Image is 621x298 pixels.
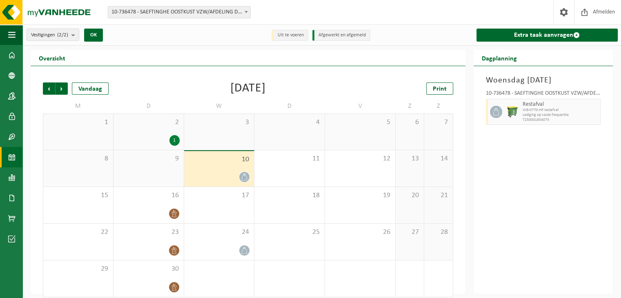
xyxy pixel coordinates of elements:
[47,191,109,200] span: 15
[188,228,250,237] span: 24
[474,50,525,66] h2: Dagplanning
[118,191,180,200] span: 16
[258,154,321,163] span: 11
[258,191,321,200] span: 18
[396,99,424,113] td: Z
[258,118,321,127] span: 4
[31,29,68,41] span: Vestigingen
[325,99,396,113] td: V
[108,6,251,18] span: 10-736478 - SAEFTINGHE OOSTKUST VZW/AFDELING DE LISBLOMME - LISSEWEGE
[329,118,391,127] span: 5
[523,101,599,108] span: Restafval
[329,191,391,200] span: 19
[272,30,308,41] li: Uit te voeren
[188,155,250,164] span: 10
[523,118,599,122] span: T250001854073
[254,99,325,113] td: D
[47,265,109,274] span: 29
[424,99,453,113] td: Z
[47,154,109,163] span: 8
[400,191,420,200] span: 20
[523,108,599,113] span: WB-0770-HP restafval
[169,135,180,146] div: 1
[84,29,103,42] button: OK
[400,154,420,163] span: 13
[56,82,68,95] span: Volgende
[184,99,255,113] td: W
[47,228,109,237] span: 22
[486,91,601,99] div: 10-736478 - SAEFTINGHE OOSTKUST VZW/AFDELING DE LISBLOMME - LISSEWEGE
[118,154,180,163] span: 9
[188,118,250,127] span: 3
[486,74,601,87] h3: Woensdag [DATE]
[118,228,180,237] span: 23
[523,113,599,118] span: Lediging op vaste frequentie
[43,99,114,113] td: M
[400,228,420,237] span: 27
[426,82,453,95] a: Print
[31,50,73,66] h2: Overzicht
[258,228,321,237] span: 25
[312,30,370,41] li: Afgewerkt en afgemeld
[47,118,109,127] span: 1
[329,154,391,163] span: 12
[118,118,180,127] span: 2
[188,191,250,200] span: 17
[476,29,618,42] a: Extra taak aanvragen
[108,7,250,18] span: 10-736478 - SAEFTINGHE OOSTKUST VZW/AFDELING DE LISBLOMME - LISSEWEGE
[114,99,184,113] td: D
[118,265,180,274] span: 30
[506,106,519,118] img: WB-0770-HPE-GN-50
[329,228,391,237] span: 26
[400,118,420,127] span: 6
[230,82,266,95] div: [DATE]
[27,29,79,41] button: Vestigingen(2/2)
[428,118,448,127] span: 7
[43,82,55,95] span: Vorige
[428,154,448,163] span: 14
[428,191,448,200] span: 21
[433,86,447,92] span: Print
[72,82,109,95] div: Vandaag
[428,228,448,237] span: 28
[57,32,68,38] count: (2/2)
